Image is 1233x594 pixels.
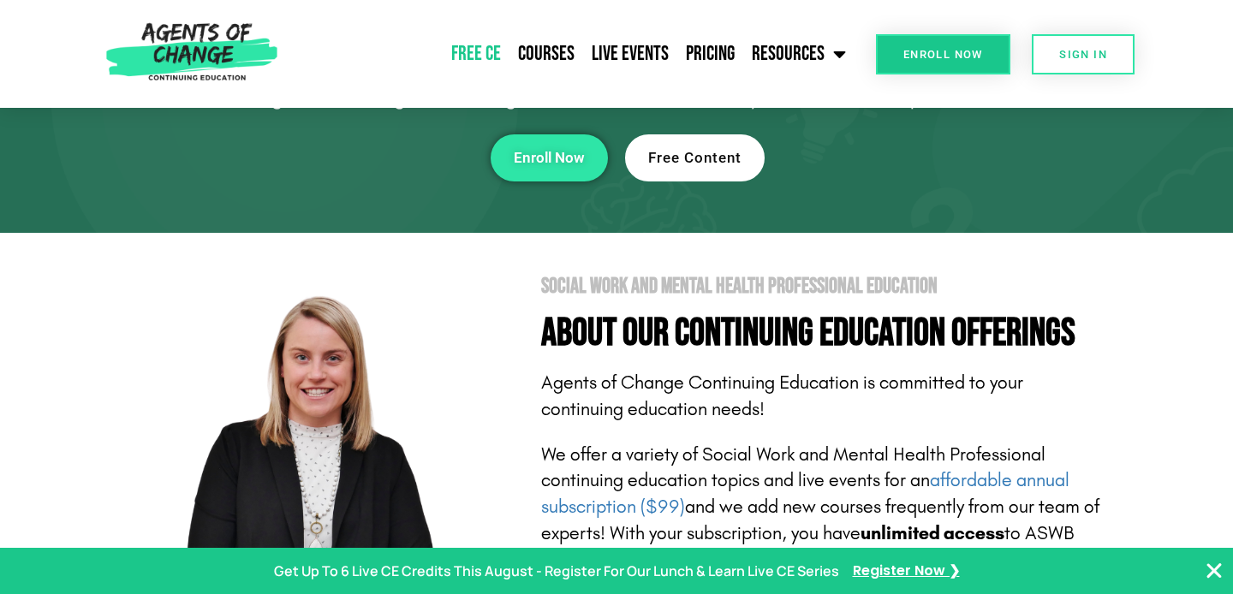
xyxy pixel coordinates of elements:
[1032,34,1135,74] a: SIGN IN
[861,522,1004,544] b: unlimited access
[625,134,765,181] a: Free Content
[583,33,677,75] a: Live Events
[541,371,1023,420] span: Agents of Change Continuing Education is committed to your continuing education needs!
[197,87,1036,109] p: Agents of Change Continuing Education is committed to your career development!
[541,442,1105,573] p: We offer a variety of Social Work and Mental Health Professional continuing education topics and ...
[1204,561,1224,581] button: Close Banner
[285,33,855,75] nav: Menu
[541,314,1105,353] h4: About Our Continuing Education Offerings
[853,559,960,584] a: Register Now ❯
[443,33,509,75] a: Free CE
[514,151,585,165] span: Enroll Now
[743,33,855,75] a: Resources
[541,276,1105,297] h2: Social Work and Mental Health Professional Education
[876,34,1010,74] a: Enroll Now
[1059,49,1107,60] span: SIGN IN
[491,134,608,181] a: Enroll Now
[648,151,742,165] span: Free Content
[903,49,983,60] span: Enroll Now
[677,33,743,75] a: Pricing
[274,559,839,584] p: Get Up To 6 Live CE Credits This August - Register For Our Lunch & Learn Live CE Series
[509,33,583,75] a: Courses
